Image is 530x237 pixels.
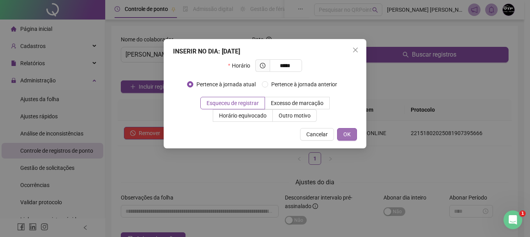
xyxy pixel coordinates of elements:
[268,80,340,89] span: Pertence à jornada anterior
[519,210,526,217] span: 1
[349,44,362,56] button: Close
[306,130,328,139] span: Cancelar
[279,112,311,119] span: Outro motivo
[503,210,522,229] iframe: Intercom live chat
[260,63,265,68] span: clock-circle
[343,130,351,139] span: OK
[352,47,359,53] span: close
[228,59,255,72] label: Horário
[271,100,323,106] span: Excesso de marcação
[207,100,259,106] span: Esqueceu de registrar
[300,128,334,141] button: Cancelar
[173,47,357,56] div: INSERIR NO DIA : [DATE]
[193,80,259,89] span: Pertence à jornada atual
[337,128,357,141] button: OK
[219,112,267,119] span: Horário equivocado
